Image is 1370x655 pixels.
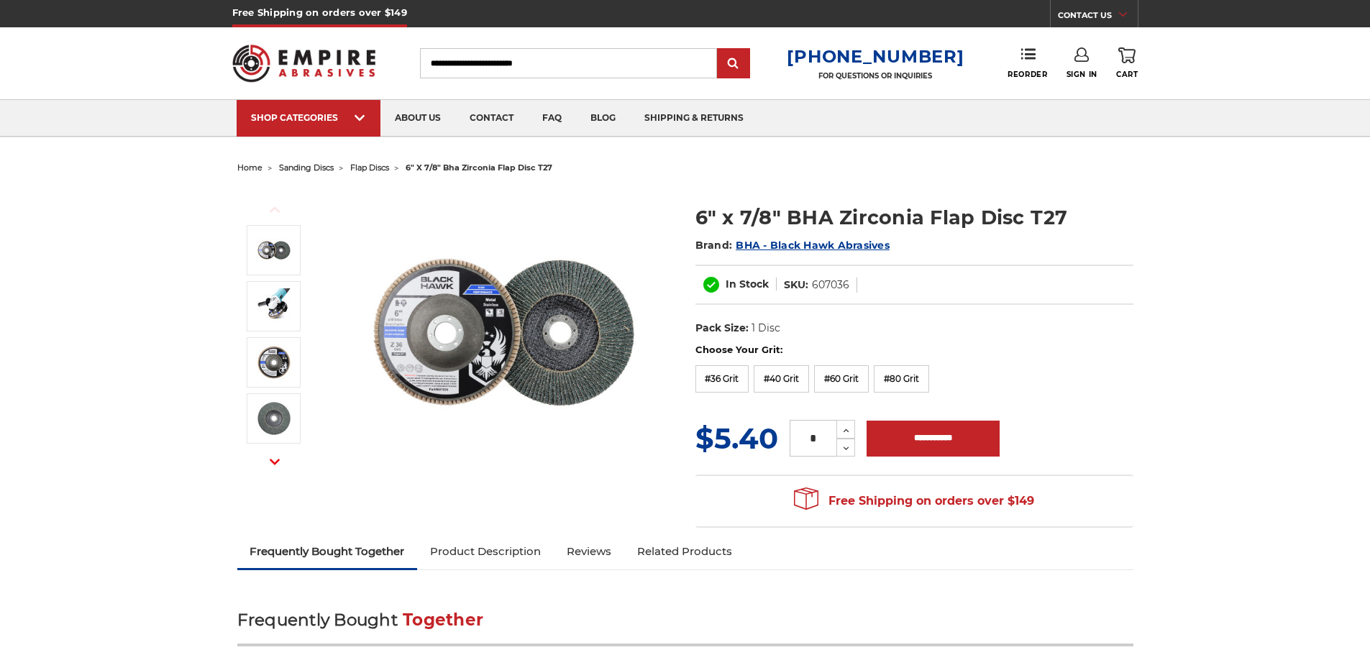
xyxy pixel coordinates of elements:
h1: 6" x 7/8" BHA Zirconia Flap Disc T27 [695,203,1133,232]
a: sanding discs [279,162,334,173]
a: blog [576,100,630,137]
a: BHA - Black Hawk Abrasives [736,239,890,252]
a: Cart [1116,47,1138,79]
a: Product Description [417,536,554,567]
img: 6" flat T27 flap disc with 36 grit for sanding and shaping metal surfaces [256,344,292,380]
a: Reviews [554,536,624,567]
a: Frequently Bought Together [237,536,418,567]
input: Submit [719,50,748,78]
span: Reorder [1008,70,1047,79]
span: Brand: [695,239,733,252]
span: $5.40 [695,421,778,456]
span: In Stock [726,278,769,290]
a: [PHONE_NUMBER] [787,46,964,67]
a: contact [455,100,528,137]
a: CONTACT US [1058,7,1138,27]
img: Coarse 36 grit BHA Zirconia flap disc, 6-inch, flat T27 for aggressive material removal [360,188,648,476]
img: Coarse 36 grit BHA Zirconia flap disc, 6-inch, flat T27 for aggressive material removal [256,232,292,268]
a: Reorder [1008,47,1047,78]
span: Together [403,610,483,630]
dd: 607036 [812,278,849,293]
p: FOR QUESTIONS OR INQUIRIES [787,71,964,81]
span: Frequently Bought [237,610,398,630]
span: 6" x 7/8" bha zirconia flap disc t27 [406,162,552,173]
button: Previous [257,194,292,225]
a: faq [528,100,576,137]
a: Related Products [624,536,745,567]
div: SHOP CATEGORIES [251,112,366,123]
span: Cart [1116,70,1138,79]
img: Heavy-duty 6" 36 grit flat flap disc, T27, for professional-grade metal grinding [256,400,292,436]
dt: SKU: [784,278,808,293]
dd: 1 Disc [752,321,780,336]
a: shipping & returns [630,100,758,137]
button: Next [257,446,292,477]
img: Empire Abrasives [232,35,376,91]
span: Sign In [1067,70,1097,79]
img: Professional angle grinder with a durable 6" flap disc for personal, professional, and industrial... [256,288,292,324]
label: Choose Your Grit: [695,343,1133,357]
span: Free Shipping on orders over $149 [794,487,1034,516]
a: home [237,162,262,173]
a: about us [380,100,455,137]
dt: Pack Size: [695,321,749,336]
a: flap discs [350,162,389,173]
